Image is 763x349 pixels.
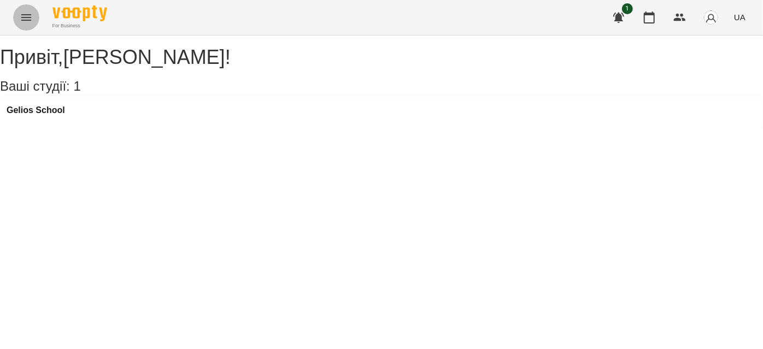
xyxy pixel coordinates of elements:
button: UA [730,7,750,27]
span: 1 [622,3,633,14]
span: UA [734,11,746,23]
button: Menu [13,4,39,31]
span: 1 [73,79,80,93]
img: Voopty Logo [52,5,107,21]
img: avatar_s.png [703,10,719,25]
span: For Business [52,22,107,29]
a: Gelios School [7,105,65,115]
